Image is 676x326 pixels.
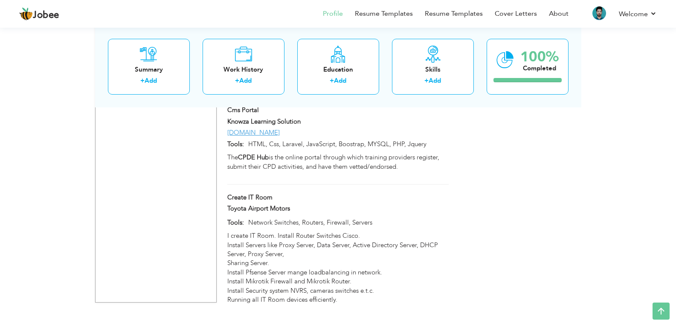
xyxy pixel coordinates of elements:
label: Tools: [227,218,244,227]
p: HTML, Css, Laravel, JavaScript, Boostrap, MYSQL, PHP, Jquery [244,140,448,149]
a: Add [239,76,252,85]
a: [DOMAIN_NAME] [227,128,280,137]
p: Network Switches, Routers, Firewall, Servers [244,218,448,227]
a: Cover Letters [495,9,537,19]
div: Summary [115,65,183,74]
label: + [140,76,145,85]
a: Jobee [19,7,59,21]
a: About [549,9,569,19]
a: Add [429,76,441,85]
a: Profile [323,9,343,19]
a: Welcome [619,9,657,19]
img: jobee.io [19,7,33,21]
div: I create IT Room. Install Router Switches Cisco. Install Servers like Proxy Server, Data Server, ... [227,231,448,304]
a: Add [145,76,157,85]
a: Add [334,76,346,85]
div: 100% [520,49,559,63]
p: The is the online portal through which training providers register, submit their CPD activities, ... [227,153,448,171]
a: Resume Templates [425,9,483,19]
label: + [424,76,429,85]
span: Jobee [33,11,59,20]
div: Completed [520,63,559,72]
div: Work History [209,65,278,74]
label: + [235,76,239,85]
label: Create IT Room [227,193,371,202]
strong: CPDE Hub [238,153,269,162]
label: Toyota Airport Motors [227,204,371,213]
img: Profile Img [592,6,606,20]
div: Education [304,65,372,74]
label: Cms Portal [227,106,371,115]
label: Tools: [227,140,244,149]
label: + [330,76,334,85]
a: Resume Templates [355,9,413,19]
div: Skills [399,65,467,74]
label: Knowza Learning Solution [227,117,371,126]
